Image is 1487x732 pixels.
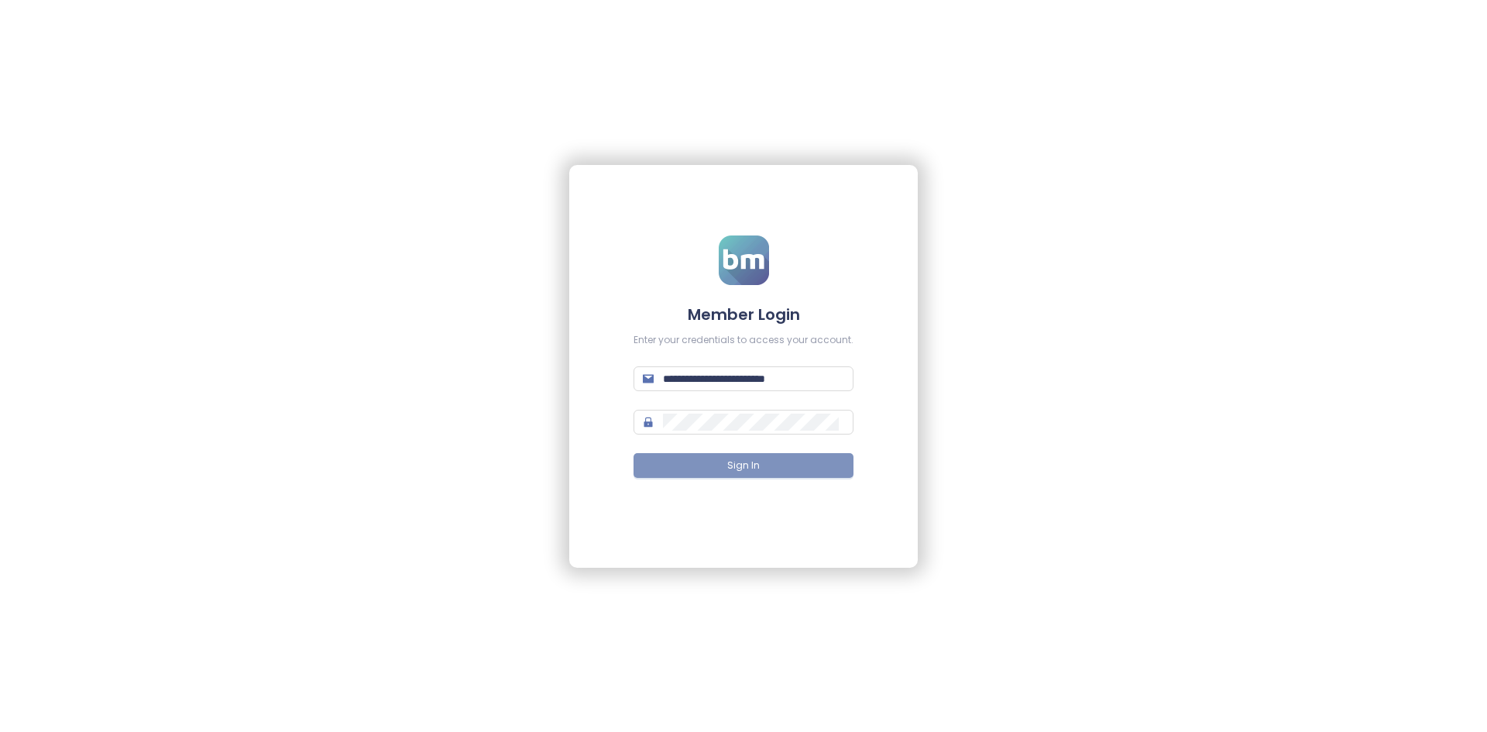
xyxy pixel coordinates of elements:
[643,417,654,428] span: lock
[727,459,760,473] span: Sign In
[634,333,853,348] div: Enter your credentials to access your account.
[719,235,769,285] img: logo
[634,304,853,325] h4: Member Login
[643,373,654,384] span: mail
[634,453,853,478] button: Sign In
